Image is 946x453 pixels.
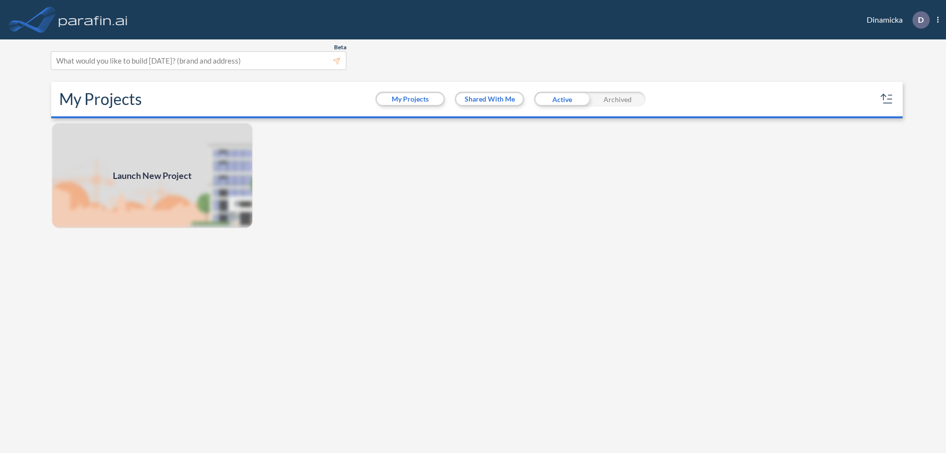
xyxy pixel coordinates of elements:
[377,93,443,105] button: My Projects
[113,169,192,182] span: Launch New Project
[918,15,924,24] p: D
[456,93,523,105] button: Shared With Me
[57,10,130,30] img: logo
[534,92,590,106] div: Active
[51,122,253,229] a: Launch New Project
[334,43,346,51] span: Beta
[852,11,939,29] div: Dinamicka
[51,122,253,229] img: add
[590,92,645,106] div: Archived
[879,91,895,107] button: sort
[59,90,142,108] h2: My Projects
